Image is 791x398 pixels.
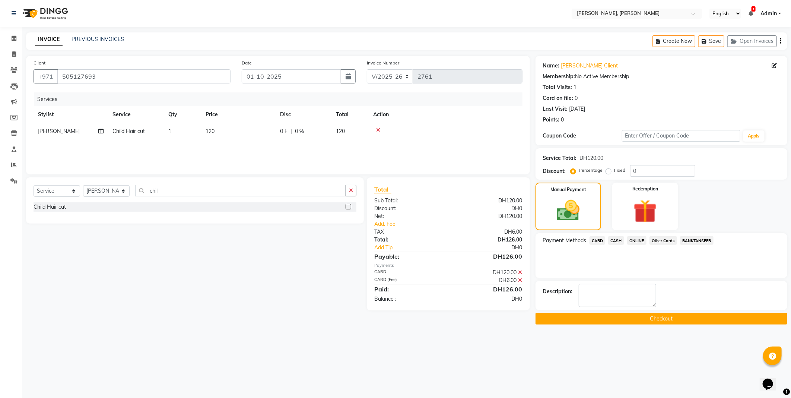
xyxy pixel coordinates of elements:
th: Stylist [34,106,108,123]
div: Discount: [543,167,566,175]
label: Manual Payment [550,186,586,193]
a: PREVIOUS INVOICES [72,36,124,42]
div: Service Total: [543,154,577,162]
span: 120 [206,128,215,135]
label: Redemption [632,186,658,192]
div: DH126.00 [448,285,528,294]
input: Enter Offer / Coupon Code [622,130,740,142]
div: Name: [543,62,560,70]
div: [DATE] [569,105,585,113]
div: Balance : [369,295,448,303]
div: Card on file: [543,94,574,102]
label: Fixed [614,167,626,174]
div: DH120.00 [580,154,604,162]
span: BANKTANSFER [680,236,714,245]
div: Total Visits: [543,83,572,91]
img: _cash.svg [550,198,587,224]
span: [PERSON_NAME] [38,128,80,135]
button: Open Invoices [727,35,777,47]
div: No Active Membership [543,73,780,80]
div: Points: [543,116,560,124]
label: Date [242,60,252,66]
div: Discount: [369,205,448,212]
div: DH0 [448,295,528,303]
span: ONLINE [627,236,647,245]
div: Last Visit: [543,105,568,113]
span: Admin [760,10,777,18]
div: Coupon Code [543,132,622,140]
th: Price [201,106,276,123]
div: CARD [369,269,448,277]
img: logo [19,3,70,24]
a: Add. Fee [369,220,528,228]
div: DH0 [448,205,528,212]
span: 1 [168,128,171,135]
button: Save [698,35,724,47]
a: Add Tip [369,244,462,252]
a: 1 [749,10,753,17]
div: 0 [575,94,578,102]
img: _gift.svg [626,197,664,226]
div: Description: [543,288,573,296]
span: Payment Methods [543,237,587,244]
button: Checkout [536,313,787,325]
div: DH126.00 [448,236,528,244]
iframe: chat widget [760,368,784,391]
div: DH120.00 [448,269,528,277]
div: Payments [374,262,522,269]
span: Total [374,186,391,193]
div: TAX [369,228,448,236]
div: CARD (Fee) [369,277,448,284]
div: Child Hair cut [34,203,66,211]
th: Disc [276,106,331,123]
th: Qty [164,106,201,123]
div: DH120.00 [448,197,528,205]
span: 0 % [295,127,304,135]
label: Percentage [579,167,603,174]
th: Action [369,106,522,123]
div: Net: [369,212,448,220]
span: CASH [608,236,624,245]
div: Payable: [369,252,448,261]
a: INVOICE [35,33,63,46]
span: Other Cards [649,236,677,245]
div: DH0 [461,244,528,252]
div: DH120.00 [448,212,528,220]
span: 0 F [280,127,288,135]
button: Apply [743,130,765,142]
div: Membership: [543,73,575,80]
div: Sub Total: [369,197,448,205]
div: Total: [369,236,448,244]
th: Total [331,106,369,123]
input: Search or Scan [135,185,346,196]
div: DH6.00 [448,228,528,236]
div: DH126.00 [448,252,528,261]
span: CARD [590,236,606,245]
span: | [290,127,292,135]
span: 1 [752,6,756,12]
div: Services [34,92,528,106]
label: Client [34,60,45,66]
span: 120 [336,128,345,135]
span: Child Hair cut [112,128,145,135]
a: [PERSON_NAME] Client [561,62,618,70]
th: Service [108,106,164,123]
div: DH6.00 [448,277,528,284]
div: 0 [561,116,564,124]
button: +971 [34,69,58,83]
input: Search by Name/Mobile/Email/Code [57,69,231,83]
div: 1 [574,83,577,91]
label: Invoice Number [367,60,399,66]
button: Create New [652,35,695,47]
div: Paid: [369,285,448,294]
